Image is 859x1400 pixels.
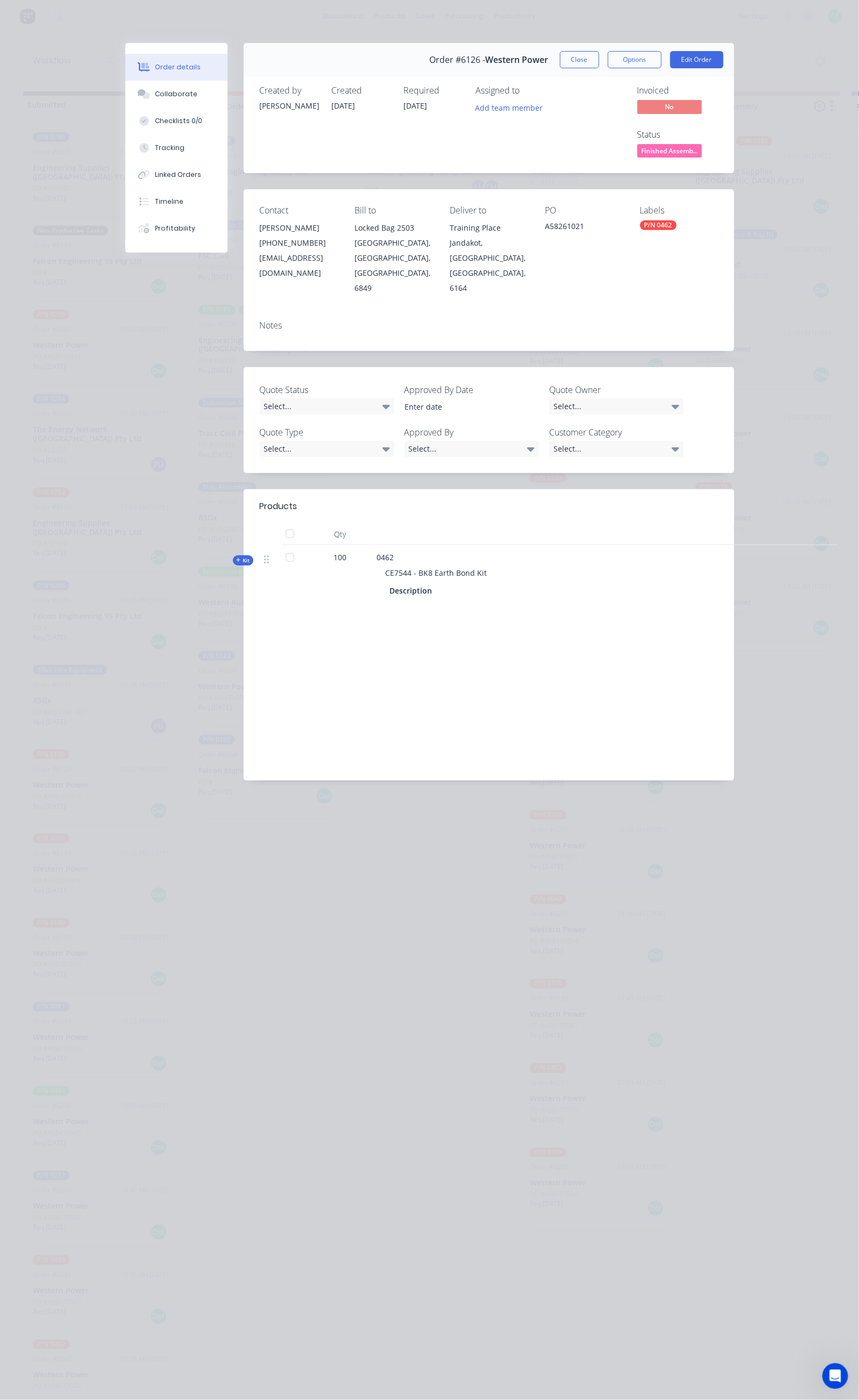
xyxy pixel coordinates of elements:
div: Contact [260,205,338,216]
button: Options [608,51,662,68]
button: Add team member [476,100,549,115]
div: Select... [260,398,394,415]
button: Tracking [125,134,228,161]
div: [EMAIL_ADDRESS][DOMAIN_NAME] [260,251,338,281]
div: Bill to [354,205,432,216]
div: Products [260,500,297,513]
div: PO [545,205,623,216]
div: Timeline [155,197,183,206]
button: Add team member [470,100,549,115]
span: Finished Assemb... [637,144,702,158]
div: A58261021 [545,220,623,235]
button: Timeline [125,188,228,215]
span: Order #6126 - [429,55,485,65]
span: [DATE] [404,101,428,111]
label: Quote Status [260,383,394,396]
div: Created by [260,85,319,96]
button: Finished Assemb... [637,144,702,160]
span: Western Power [485,55,548,65]
label: Approved By [404,426,539,439]
div: Locked Bag 2503 [354,220,432,235]
div: Training Place [450,220,528,235]
div: Locked Bag 2503[GEOGRAPHIC_DATA], [GEOGRAPHIC_DATA], [GEOGRAPHIC_DATA], 6849 [354,220,432,296]
iframe: Intercom live chat [822,1363,848,1389]
div: Training PlaceJandakot, [GEOGRAPHIC_DATA], [GEOGRAPHIC_DATA], 6164 [450,220,528,296]
button: Close [560,51,599,68]
div: Jandakot, [GEOGRAPHIC_DATA], [GEOGRAPHIC_DATA], 6164 [450,235,528,296]
span: [DATE] [332,101,356,111]
label: Approved By Date [404,383,539,396]
div: Created [332,85,391,96]
div: Select... [549,441,684,457]
div: Assigned to [476,85,584,96]
div: Select... [404,441,539,457]
button: Profitability [125,215,228,242]
label: Quote Type [260,426,394,439]
div: Notes [260,320,718,331]
div: [PERSON_NAME][PHONE_NUMBER][EMAIL_ADDRESS][DOMAIN_NAME] [260,220,338,281]
button: Edit Order [670,51,723,68]
div: Qty [308,524,373,545]
div: Tracking [155,143,184,153]
span: No [637,100,702,113]
span: 0462 [377,552,394,562]
label: Quote Owner [549,383,684,396]
div: Labels [640,205,718,216]
div: [GEOGRAPHIC_DATA], [GEOGRAPHIC_DATA], [GEOGRAPHIC_DATA], 6849 [354,235,432,296]
div: Status [637,130,718,140]
div: Checklists 0/0 [155,116,202,126]
div: Order details [155,62,201,72]
div: Kit [233,555,253,566]
div: Select... [549,398,684,415]
span: 100 [334,552,347,563]
div: Required [404,85,463,96]
div: Collaborate [155,89,197,99]
span: Kit [236,556,250,565]
label: Customer Category [549,426,684,439]
div: P/N 0462 [640,220,677,230]
div: Description [390,583,437,598]
input: Enter date [397,399,531,415]
button: Collaborate [125,81,228,108]
div: [PERSON_NAME] [260,100,319,111]
div: [PERSON_NAME] [260,220,338,235]
div: Linked Orders [155,170,201,180]
div: Deliver to [450,205,528,216]
span: CE7544 - BK8 Earth Bond Kit [386,568,487,578]
button: Checklists 0/0 [125,108,228,134]
div: [PHONE_NUMBER] [260,235,338,251]
div: Select... [260,441,394,457]
button: Linked Orders [125,161,228,188]
div: Invoiced [637,85,718,96]
div: Profitability [155,224,195,233]
button: Order details [125,54,228,81]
